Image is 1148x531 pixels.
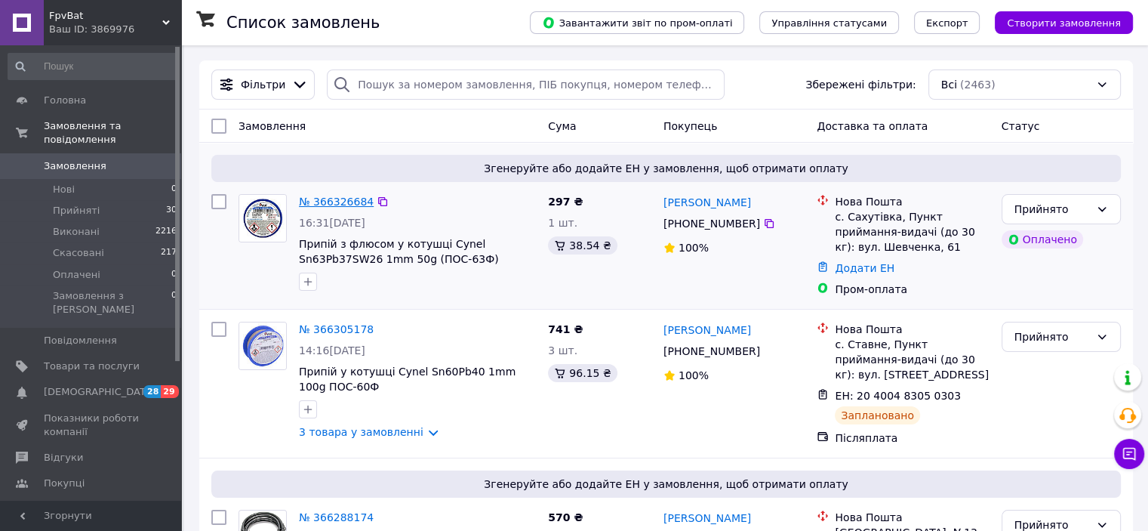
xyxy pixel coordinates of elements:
span: Фільтри [241,77,285,92]
a: Фото товару [239,322,287,370]
a: [PERSON_NAME] [663,195,751,210]
span: Згенеруйте або додайте ЕН у замовлення, щоб отримати оплату [217,161,1115,176]
span: 741 ₴ [548,323,583,335]
span: 217 [161,246,177,260]
span: Замовлення з [PERSON_NAME] [53,289,171,316]
span: 16:31[DATE] [299,217,365,229]
span: 2216 [155,225,177,239]
span: 29 [161,385,178,398]
a: Створити замовлення [980,16,1133,28]
div: 38.54 ₴ [548,236,617,255]
span: Товари та послуги [44,360,140,373]
span: Покупці [44,477,85,490]
span: Cума [548,120,576,132]
span: Експорт [926,17,968,29]
span: Головна [44,94,86,107]
button: Управління статусами [759,11,899,34]
span: Нові [53,183,75,196]
button: Експорт [914,11,980,34]
div: [PHONE_NUMBER] [660,213,763,234]
span: Управління статусами [771,17,887,29]
span: 570 ₴ [548,511,583,523]
div: Нова Пошта [835,510,989,525]
span: 0 [171,289,177,316]
button: Створити замовлення [995,11,1133,34]
span: 1 шт. [548,217,577,229]
span: 100% [679,242,709,254]
a: № 366326684 [299,196,374,208]
a: Припій у котушці Cynel Sn60Pb40 1mm 100g ПОС-60Ф [299,366,516,393]
span: 28 [143,385,161,398]
span: Всі [941,77,957,92]
div: Післяплата [835,431,989,446]
div: Нова Пошта [835,322,989,337]
span: 0 [171,268,177,282]
span: Збережені фільтри: [805,77,916,92]
button: Завантажити звіт по пром-оплаті [530,11,744,34]
div: Прийнято [1014,329,1090,345]
input: Пошук [8,53,178,80]
div: с. Сахутівка, Пункт приймання-видачі (до 30 кг): вул. Шевченка, 61 [835,209,989,255]
span: Згенеруйте або додайте ЕН у замовлення, щоб отримати оплату [217,477,1115,492]
span: Покупець [663,120,717,132]
span: ЕН: 20 4004 8305 0303 [835,390,961,402]
span: 297 ₴ [548,196,583,208]
span: Замовлення [44,159,106,173]
h1: Список замовлень [226,14,380,32]
span: Прийняті [53,204,100,218]
img: Фото товару [239,195,286,242]
span: Показники роботи компанії [44,412,140,439]
span: Статус [1002,120,1040,132]
span: 100% [679,369,709,381]
span: Повідомлення [44,334,117,347]
span: Замовлення [239,120,306,132]
a: Припій з флюсом у котушці Cynel Sn63Pb37SW26 1mm 50g (ПОС-63Ф) [299,238,499,265]
span: 3 шт. [548,344,577,357]
a: 3 товара у замовленні [299,426,423,438]
div: Ваш ID: 3869976 [49,23,181,36]
span: Виконані [53,225,100,239]
div: с. Ставне, Пункт приймання-видачі (до 30 кг): вул. [STREET_ADDRESS] [835,337,989,382]
span: Доставка та оплата [817,120,928,132]
span: 0 [171,183,177,196]
div: Нова Пошта [835,194,989,209]
a: [PERSON_NAME] [663,511,751,526]
img: Фото товару [239,323,286,369]
span: Відгуки [44,451,83,465]
a: [PERSON_NAME] [663,323,751,338]
span: Замовлення та повідомлення [44,119,181,147]
span: 30 [166,204,177,218]
span: Оплачені [53,268,100,282]
input: Пошук за номером замовлення, ПІБ покупця, номером телефону, Email, номером накладної [327,69,725,100]
div: Оплачено [1002,230,1083,249]
div: [PHONE_NUMBER] [660,341,763,362]
span: Завантажити звіт по пром-оплаті [542,16,732,29]
span: FpvBat [49,9,162,23]
a: Додати ЕН [835,262,894,274]
a: Фото товару [239,194,287,242]
div: Прийнято [1014,201,1090,218]
div: 96.15 ₴ [548,364,617,382]
span: 14:16[DATE] [299,344,365,357]
span: Створити замовлення [1007,17,1121,29]
button: Чат з покупцем [1114,439,1144,469]
span: Скасовані [53,246,104,260]
a: № 366288174 [299,511,374,523]
span: (2463) [960,79,996,91]
div: Заплановано [835,406,920,424]
div: Пром-оплата [835,282,989,297]
span: [DEMOGRAPHIC_DATA] [44,385,155,399]
a: № 366305178 [299,323,374,335]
